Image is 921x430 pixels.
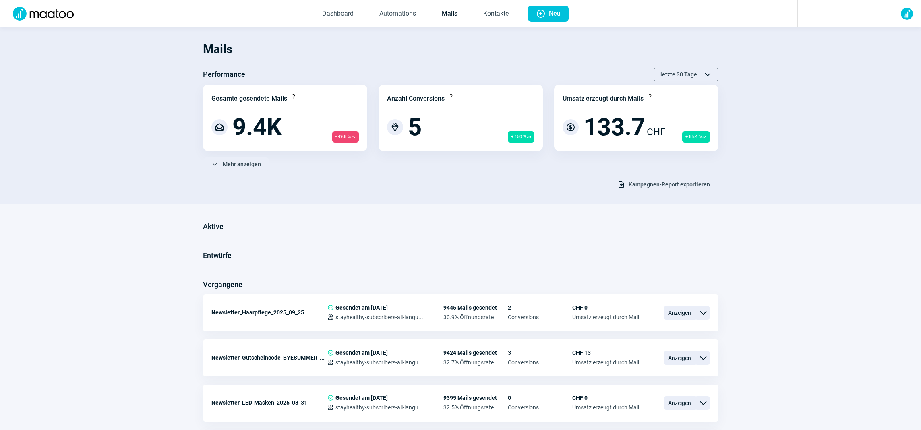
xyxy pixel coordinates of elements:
[664,351,696,365] span: Anzeigen
[443,314,508,320] span: 30.9% Öffnungsrate
[373,1,422,27] a: Automations
[203,157,269,171] button: Mehr anzeigen
[443,304,508,311] span: 9445 Mails gesendet
[660,68,697,81] span: letzte 30 Tage
[609,178,718,191] button: Kampagnen-Report exportieren
[508,359,572,366] span: Conversions
[232,115,282,139] span: 9.4K
[316,1,360,27] a: Dashboard
[335,404,423,411] span: stayhealthy-subscribers-all-langu...
[572,395,639,401] span: CHF 0
[335,349,388,356] span: Gesendet am [DATE]
[682,131,710,143] span: + 85.4 %
[528,6,569,22] button: Neu
[203,278,242,291] h3: Vergangene
[572,404,639,411] span: Umsatz erzeugt durch Mail
[629,178,710,191] span: Kampagnen-Report exportieren
[203,220,224,233] h3: Aktive
[335,359,423,366] span: stayhealthy-subscribers-all-langu...
[572,304,639,311] span: CHF 0
[387,94,445,103] div: Anzahl Conversions
[211,395,327,411] div: Newsletter_LED-Masken_2025_08_31
[335,304,388,311] span: Gesendet am [DATE]
[335,314,423,320] span: stayhealthy-subscribers-all-langu...
[203,35,718,63] h1: Mails
[549,6,561,22] span: Neu
[223,158,261,171] span: Mehr anzeigen
[211,349,327,366] div: Newsletter_Gutscheincode_BYESUMMER_...
[443,359,508,366] span: 32.7% Öffnungsrate
[508,395,572,401] span: 0
[8,7,79,21] img: Logo
[508,131,534,143] span: + 150 %
[572,314,639,320] span: Umsatz erzeugt durch Mail
[508,304,572,311] span: 2
[664,396,696,410] span: Anzeigen
[211,304,327,320] div: Newsletter_Haarpflege_2025_09_25
[477,1,515,27] a: Kontakte
[584,115,645,139] span: 133.7
[211,94,287,103] div: Gesamte gesendete Mails
[508,404,572,411] span: Conversions
[572,349,639,356] span: CHF 13
[664,306,696,320] span: Anzeigen
[203,249,232,262] h3: Entwürfe
[443,404,508,411] span: 32.5% Öffnungsrate
[647,125,665,139] span: CHF
[203,68,245,81] h3: Performance
[443,395,508,401] span: 9395 Mails gesendet
[563,94,644,103] div: Umsatz erzeugt durch Mails
[332,131,359,143] span: - 49.8 %
[901,8,913,20] img: avatar
[508,314,572,320] span: Conversions
[335,395,388,401] span: Gesendet am [DATE]
[435,1,464,27] a: Mails
[572,359,639,366] span: Umsatz erzeugt durch Mail
[408,115,422,139] span: 5
[443,349,508,356] span: 9424 Mails gesendet
[508,349,572,356] span: 3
